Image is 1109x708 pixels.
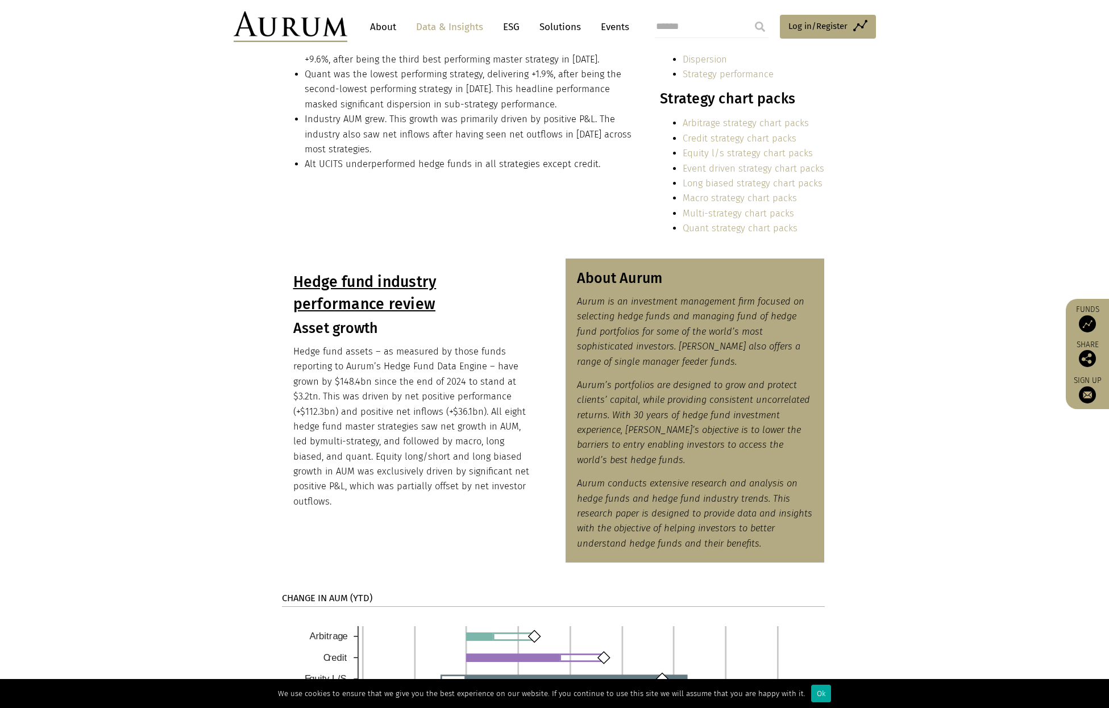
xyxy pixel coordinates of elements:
[683,163,824,174] a: Event driven strategy chart packs
[293,273,437,313] u: Hedge fund industry performance review
[683,208,794,219] a: Multi-strategy chart packs
[1079,386,1096,403] img: Sign up to our newsletter
[595,16,629,38] a: Events
[1079,315,1096,332] img: Access Funds
[234,11,347,42] img: Aurum
[364,16,402,38] a: About
[1079,350,1096,367] img: Share this post
[577,380,810,465] em: Aurum’s portfolios are designed to grow and protect clients’ capital, while providing consistent ...
[320,436,379,447] span: multi-strategy
[683,178,823,189] a: Long biased strategy chart packs
[788,19,848,33] span: Log in/Register
[1071,376,1103,403] a: Sign up
[577,296,804,367] em: Aurum is an investment management firm focused on selecting hedge funds and managing fund of hedg...
[293,344,530,509] p: Hedge fund assets – as measured by those funds reporting to Aurum’s Hedge Fund Data Engine – have...
[749,15,771,38] input: Submit
[410,16,489,38] a: Data & Insights
[683,223,798,234] a: Quant strategy chart packs
[683,118,809,128] a: Arbitrage strategy chart packs
[683,69,774,80] a: Strategy performance
[1071,341,1103,367] div: Share
[683,193,797,203] a: Macro strategy chart packs
[683,148,813,159] a: Equity l/s strategy chart packs
[305,112,636,157] li: Industry AUM grew. This growth was primarily driven by positive P&L. The industry also saw net in...
[497,16,525,38] a: ESG
[780,15,876,39] a: Log in/Register
[811,685,831,702] div: Ok
[305,67,636,112] li: Quant was the lowest performing strategy, delivering +1.9%, after being the second-lowest perform...
[534,16,587,38] a: Solutions
[577,478,812,549] em: Aurum conducts extensive research and analysis on hedge funds and hedge fund industry trends. Thi...
[683,133,796,144] a: Credit strategy chart packs
[282,593,372,603] strong: CHANGE IN AUM (YTD)
[1071,305,1103,332] a: Funds
[683,54,727,65] a: Dispersion
[305,157,636,172] li: Alt UCITS underperformed hedge funds in all strategies except credit.
[577,270,813,287] h3: About Aurum
[660,90,824,107] h3: Strategy chart packs
[293,320,530,337] h3: Asset growth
